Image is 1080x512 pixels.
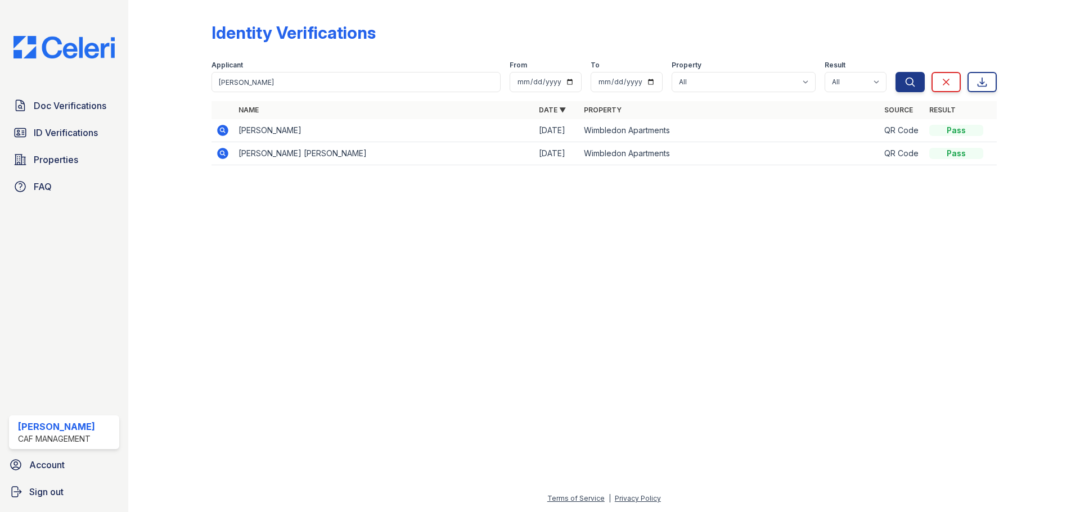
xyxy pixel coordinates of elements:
span: Doc Verifications [34,99,106,112]
span: FAQ [34,180,52,193]
label: Applicant [211,61,243,70]
a: Properties [9,148,119,171]
a: ID Verifications [9,121,119,144]
a: Property [584,106,622,114]
td: [DATE] [534,142,579,165]
a: Name [238,106,259,114]
a: Date ▼ [539,106,566,114]
img: CE_Logo_Blue-a8612792a0a2168367f1c8372b55b34899dd931a85d93a1a3d3e32e68fde9ad4.png [4,36,124,58]
span: Properties [34,153,78,166]
label: From [510,61,527,70]
a: Account [4,454,124,476]
label: Property [672,61,701,70]
td: QR Code [880,119,925,142]
a: FAQ [9,175,119,198]
span: Account [29,458,65,472]
td: [PERSON_NAME] [PERSON_NAME] [234,142,534,165]
td: Wimbledon Apartments [579,142,880,165]
div: Pass [929,148,983,159]
label: Result [825,61,845,70]
span: ID Verifications [34,126,98,139]
input: Search by name or phone number [211,72,501,92]
div: CAF Management [18,433,95,445]
div: Pass [929,125,983,136]
a: Sign out [4,481,124,503]
a: Source [884,106,913,114]
div: [PERSON_NAME] [18,420,95,433]
td: [DATE] [534,119,579,142]
td: QR Code [880,142,925,165]
label: To [591,61,600,70]
a: Doc Verifications [9,94,119,117]
td: [PERSON_NAME] [234,119,534,142]
div: Identity Verifications [211,22,376,43]
td: Wimbledon Apartments [579,119,880,142]
a: Privacy Policy [615,494,661,502]
a: Terms of Service [547,494,605,502]
span: Sign out [29,485,64,499]
a: Result [929,106,956,114]
div: | [609,494,611,502]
